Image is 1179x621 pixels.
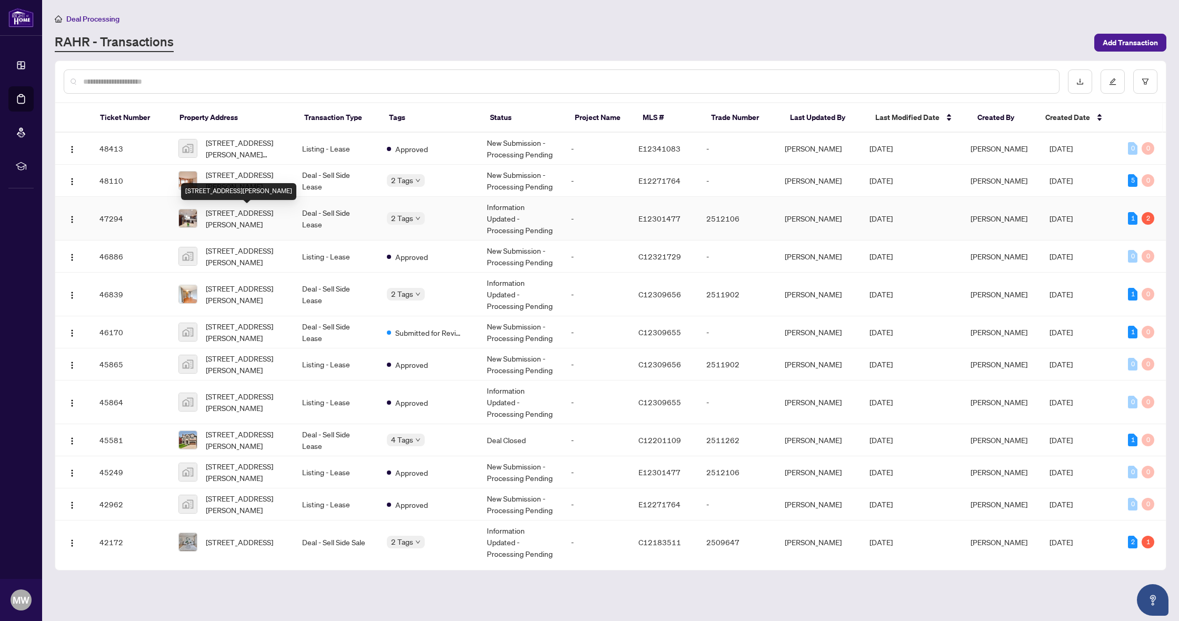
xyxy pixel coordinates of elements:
[776,348,861,380] td: [PERSON_NAME]
[68,291,76,299] img: Logo
[68,177,76,186] img: Logo
[68,145,76,154] img: Logo
[563,520,630,564] td: -
[68,329,76,337] img: Logo
[776,316,861,348] td: [PERSON_NAME]
[638,144,681,153] span: E12341083
[870,144,893,153] span: [DATE]
[294,165,378,197] td: Deal - Sell Side Lease
[179,139,197,157] img: thumbnail-img
[91,488,170,520] td: 42962
[638,467,681,477] span: E12301477
[1142,212,1154,225] div: 2
[64,432,81,448] button: Logo
[971,537,1027,547] span: [PERSON_NAME]
[698,520,777,564] td: 2509647
[179,209,197,227] img: thumbnail-img
[294,424,378,456] td: Deal - Sell Side Lease
[179,533,197,551] img: thumbnail-img
[638,499,681,509] span: E12271764
[638,397,681,407] span: C12309655
[206,320,285,344] span: [STREET_ADDRESS][PERSON_NAME]
[638,176,681,185] span: E12271764
[870,537,893,547] span: [DATE]
[179,495,197,513] img: thumbnail-img
[206,460,285,484] span: [STREET_ADDRESS][PERSON_NAME]
[1050,359,1073,369] span: [DATE]
[478,424,563,456] td: Deal Closed
[638,289,681,299] span: C12309656
[179,172,197,189] img: thumbnail-img
[478,488,563,520] td: New Submission - Processing Pending
[698,424,777,456] td: 2511262
[1142,326,1154,338] div: 0
[91,273,170,316] td: 46839
[698,273,777,316] td: 2511902
[68,361,76,369] img: Logo
[179,323,197,341] img: thumbnail-img
[1050,289,1073,299] span: [DATE]
[563,380,630,424] td: -
[776,273,861,316] td: [PERSON_NAME]
[395,251,428,263] span: Approved
[1128,396,1137,408] div: 0
[415,178,421,183] span: down
[971,289,1027,299] span: [PERSON_NAME]
[971,359,1027,369] span: [PERSON_NAME]
[478,520,563,564] td: Information Updated - Processing Pending
[698,241,777,273] td: -
[8,8,34,27] img: logo
[971,176,1027,185] span: [PERSON_NAME]
[1050,176,1073,185] span: [DATE]
[870,176,893,185] span: [DATE]
[634,103,702,133] th: MLS #
[1142,250,1154,263] div: 0
[391,288,413,300] span: 2 Tags
[1128,250,1137,263] div: 0
[698,133,777,165] td: -
[294,380,378,424] td: Listing - Lease
[703,103,782,133] th: Trade Number
[478,316,563,348] td: New Submission - Processing Pending
[68,469,76,477] img: Logo
[478,197,563,241] td: Information Updated - Processing Pending
[870,397,893,407] span: [DATE]
[294,456,378,488] td: Listing - Lease
[776,241,861,273] td: [PERSON_NAME]
[381,103,482,133] th: Tags
[91,241,170,273] td: 46886
[870,435,893,445] span: [DATE]
[91,133,170,165] td: 48413
[870,289,893,299] span: [DATE]
[1128,434,1137,446] div: 1
[179,285,197,303] img: thumbnail-img
[391,212,413,224] span: 2 Tags
[1128,174,1137,187] div: 5
[1128,142,1137,155] div: 0
[91,456,170,488] td: 45249
[1133,69,1157,94] button: filter
[1142,142,1154,155] div: 0
[971,435,1027,445] span: [PERSON_NAME]
[638,252,681,261] span: C12321729
[1128,288,1137,301] div: 1
[870,467,893,477] span: [DATE]
[1094,34,1166,52] button: Add Transaction
[391,536,413,548] span: 2 Tags
[638,359,681,369] span: C12309656
[415,292,421,297] span: down
[64,140,81,157] button: Logo
[206,207,285,230] span: [STREET_ADDRESS][PERSON_NAME]
[1050,327,1073,337] span: [DATE]
[206,245,285,268] span: [STREET_ADDRESS][PERSON_NAME]
[563,133,630,165] td: -
[478,273,563,316] td: Information Updated - Processing Pending
[395,499,428,510] span: Approved
[296,103,381,133] th: Transaction Type
[563,241,630,273] td: -
[1142,78,1149,85] span: filter
[563,456,630,488] td: -
[1109,78,1116,85] span: edit
[206,390,285,414] span: [STREET_ADDRESS][PERSON_NAME]
[971,499,1027,509] span: [PERSON_NAME]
